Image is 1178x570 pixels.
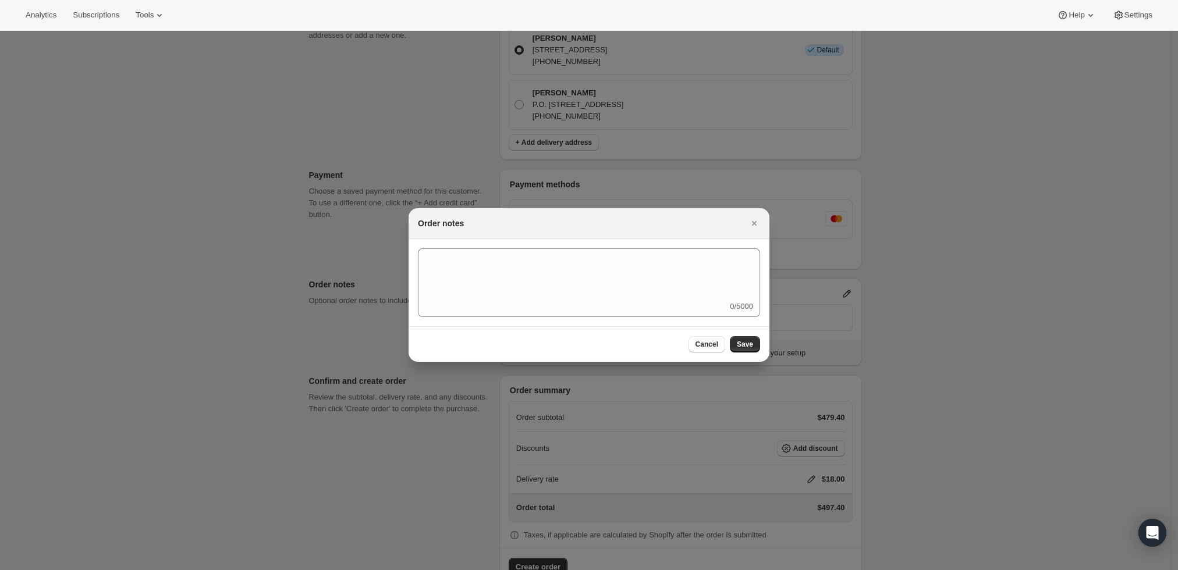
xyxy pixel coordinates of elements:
[689,336,725,352] button: Cancel
[730,336,760,352] button: Save
[1138,519,1166,547] div: Open Intercom Messenger
[19,7,63,23] button: Analytics
[1050,7,1103,23] button: Help
[26,10,56,20] span: Analytics
[66,7,126,23] button: Subscriptions
[746,215,762,231] button: Close
[418,218,464,229] h2: Order notes
[1124,10,1152,20] span: Settings
[1106,7,1159,23] button: Settings
[136,10,154,20] span: Tools
[696,340,718,349] span: Cancel
[737,340,753,349] span: Save
[73,10,119,20] span: Subscriptions
[1069,10,1084,20] span: Help
[129,7,172,23] button: Tools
